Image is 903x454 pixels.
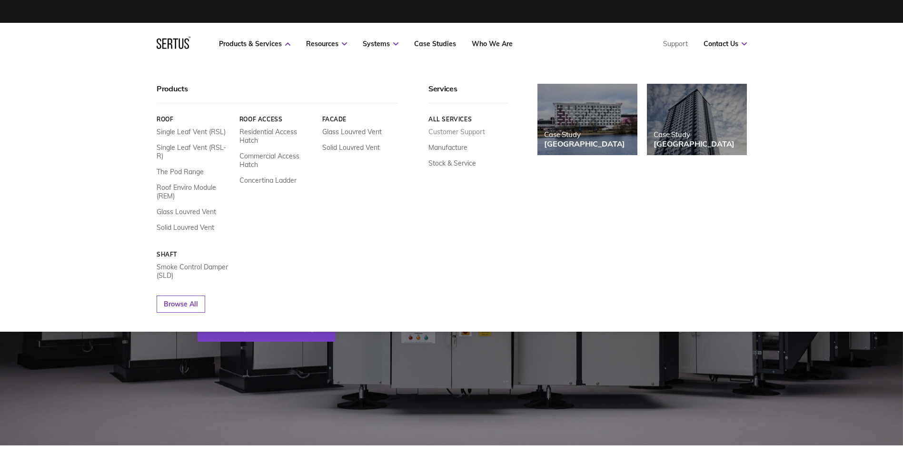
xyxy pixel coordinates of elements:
[544,130,625,139] div: Case Study
[654,130,734,139] div: Case Study
[322,128,381,136] a: Glass Louvred Vent
[428,128,485,136] a: Customer Support
[157,143,232,160] a: Single Leaf Vent (RSL-R)
[239,152,315,169] a: Commercial Access Hatch
[239,116,315,123] a: Roof Access
[157,223,214,232] a: Solid Louvred Vent
[654,139,734,148] div: [GEOGRAPHIC_DATA]
[157,263,232,280] a: Smoke Control Damper (SLD)
[239,128,315,145] a: Residential Access Hatch
[306,39,347,48] a: Resources
[322,116,397,123] a: Facade
[157,207,216,216] a: Glass Louvred Vent
[322,143,379,152] a: Solid Louvred Vent
[414,39,456,48] a: Case Studies
[428,159,476,168] a: Stock & Service
[428,143,467,152] a: Manufacture
[157,128,226,136] a: Single Leaf Vent (RSL)
[157,168,204,176] a: The Pod Range
[544,139,625,148] div: [GEOGRAPHIC_DATA]
[157,84,397,103] div: Products
[428,116,509,123] a: All services
[704,39,747,48] a: Contact Us
[363,39,398,48] a: Systems
[647,84,747,155] a: Case Study[GEOGRAPHIC_DATA]
[157,116,232,123] a: Roof
[537,84,637,155] a: Case Study[GEOGRAPHIC_DATA]
[472,39,513,48] a: Who We Are
[732,344,903,454] iframe: Chat Widget
[428,84,509,103] div: Services
[663,39,688,48] a: Support
[157,296,205,313] a: Browse All
[157,183,232,200] a: Roof Enviro Module (REM)
[157,251,232,258] a: Shaft
[219,39,290,48] a: Products & Services
[239,176,296,185] a: Concertina Ladder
